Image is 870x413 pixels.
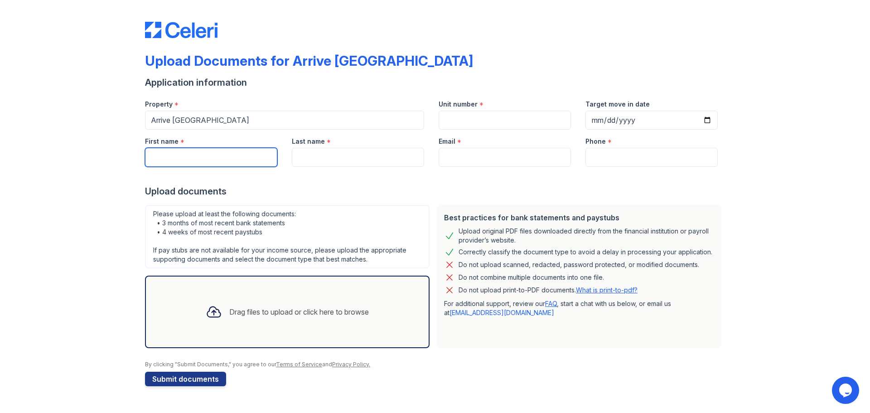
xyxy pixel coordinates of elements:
[145,205,430,268] div: Please upload at least the following documents: • 3 months of most recent bank statements • 4 wee...
[276,361,322,368] a: Terms of Service
[145,76,725,89] div: Application information
[439,100,478,109] label: Unit number
[585,137,606,146] label: Phone
[145,185,725,198] div: Upload documents
[459,259,699,270] div: Do not upload scanned, redacted, password protected, or modified documents.
[439,137,455,146] label: Email
[459,286,638,295] p: Do not upload print-to-PDF documents.
[585,100,650,109] label: Target move in date
[145,137,179,146] label: First name
[449,309,554,316] a: [EMAIL_ADDRESS][DOMAIN_NAME]
[832,377,861,404] iframe: chat widget
[444,299,714,317] p: For additional support, review our , start a chat with us below, or email us at
[145,372,226,386] button: Submit documents
[145,361,725,368] div: By clicking "Submit Documents," you agree to our and
[292,137,325,146] label: Last name
[145,100,173,109] label: Property
[545,300,557,307] a: FAQ
[576,286,638,294] a: What is print-to-pdf?
[444,212,714,223] div: Best practices for bank statements and paystubs
[459,227,714,245] div: Upload original PDF files downloaded directly from the financial institution or payroll provider’...
[459,247,712,258] div: Correctly classify the document type to avoid a delay in processing your application.
[145,53,473,69] div: Upload Documents for Arrive [GEOGRAPHIC_DATA]
[145,22,217,38] img: CE_Logo_Blue-a8612792a0a2168367f1c8372b55b34899dd931a85d93a1a3d3e32e68fde9ad4.png
[459,272,604,283] div: Do not combine multiple documents into one file.
[229,306,369,317] div: Drag files to upload or click here to browse
[332,361,370,368] a: Privacy Policy.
